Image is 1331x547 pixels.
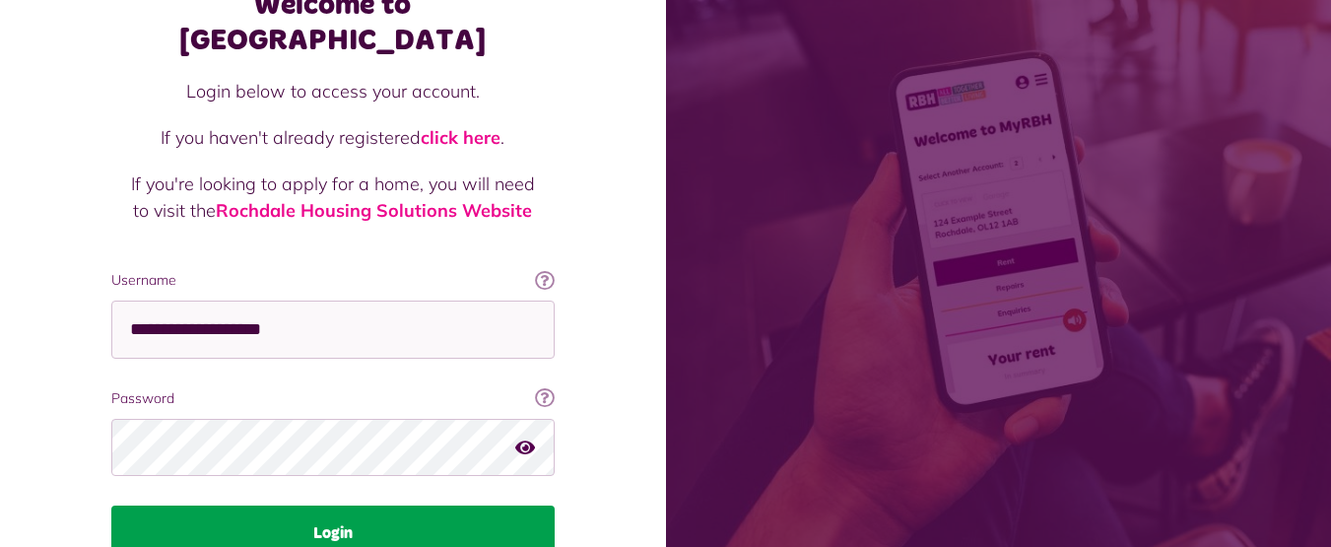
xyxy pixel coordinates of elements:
[131,124,535,151] p: If you haven't already registered .
[131,171,535,224] p: If you're looking to apply for a home, you will need to visit the
[216,199,532,222] a: Rochdale Housing Solutions Website
[111,270,555,291] label: Username
[421,126,500,149] a: click here
[131,78,535,104] p: Login below to access your account.
[111,388,555,409] label: Password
